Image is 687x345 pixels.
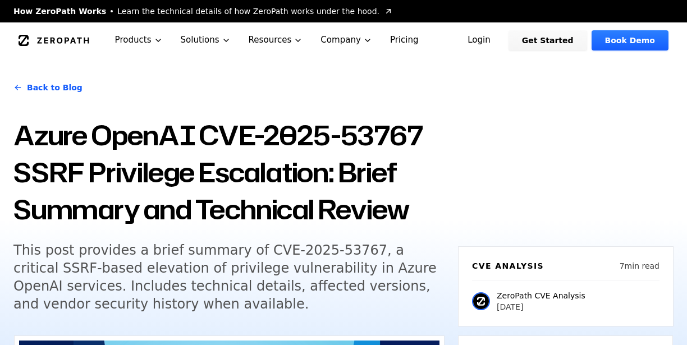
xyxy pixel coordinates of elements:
[472,260,544,272] h6: CVE Analysis
[117,6,379,17] span: Learn the technical details of how ZeroPath works under the hood.
[454,30,504,50] a: Login
[13,72,83,103] a: Back to Blog
[381,22,428,58] a: Pricing
[620,260,659,272] p: 7 min read
[13,241,445,313] h5: This post provides a brief summary of CVE-2025-53767, a critical SSRF-based elevation of privileg...
[509,30,587,50] a: Get Started
[172,22,240,58] button: Solutions
[497,301,585,312] p: [DATE]
[240,22,312,58] button: Resources
[472,292,490,310] img: ZeroPath CVE Analysis
[13,6,106,17] span: How ZeroPath Works
[592,30,668,50] a: Book Demo
[312,22,381,58] button: Company
[13,117,445,228] h1: Azure OpenAI CVE-2025-53767 SSRF Privilege Escalation: Brief Summary and Technical Review
[497,290,585,301] p: ZeroPath CVE Analysis
[13,6,393,17] a: How ZeroPath WorksLearn the technical details of how ZeroPath works under the hood.
[106,22,172,58] button: Products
